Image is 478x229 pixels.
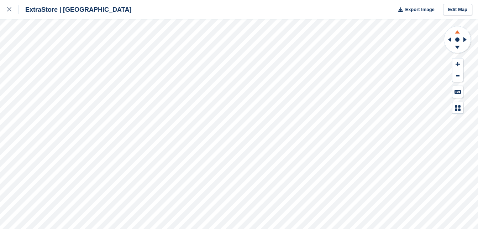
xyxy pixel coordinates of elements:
button: Keyboard Shortcuts [452,86,463,98]
span: Export Image [405,6,434,13]
button: Export Image [394,4,435,16]
button: Zoom Out [452,70,463,82]
div: ExtraStore | [GEOGRAPHIC_DATA] [19,5,131,14]
a: Edit Map [443,4,472,16]
button: Map Legend [452,102,463,114]
button: Zoom In [452,58,463,70]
